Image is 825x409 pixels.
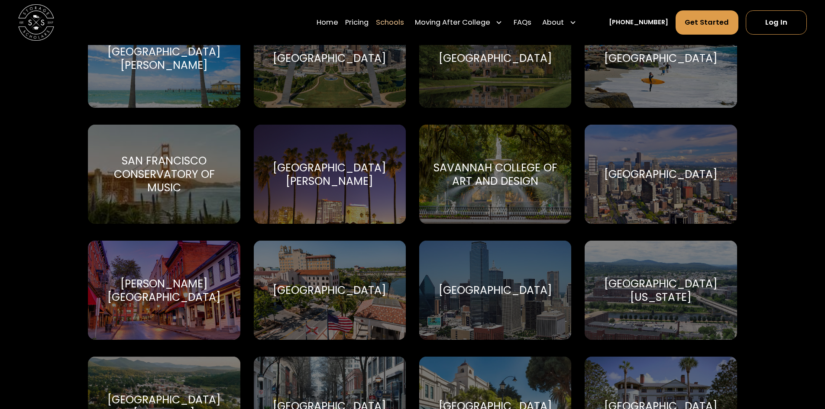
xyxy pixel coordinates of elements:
div: Savannah College of Art and Design [430,161,560,188]
a: Go to selected school [585,241,737,340]
div: [GEOGRAPHIC_DATA] [604,167,718,181]
div: Moving After College [411,10,507,35]
a: Go to selected school [419,125,571,224]
div: [GEOGRAPHIC_DATA] [273,283,386,297]
div: Moving After College [415,17,490,28]
a: [PHONE_NUMBER] [609,18,668,27]
a: Go to selected school [88,9,240,108]
a: Go to selected school [419,241,571,340]
div: About [539,10,580,35]
div: [GEOGRAPHIC_DATA][PERSON_NAME] [265,161,395,188]
a: Go to selected school [585,125,737,224]
div: [GEOGRAPHIC_DATA][US_STATE] [595,277,726,304]
div: [GEOGRAPHIC_DATA] [439,52,552,65]
a: Go to selected school [419,9,571,108]
a: home [18,4,54,40]
img: Storage Scholars main logo [18,4,54,40]
div: About [542,17,564,28]
div: [GEOGRAPHIC_DATA][PERSON_NAME] [99,45,229,72]
a: Home [317,10,338,35]
a: Go to selected school [254,241,406,340]
a: Go to selected school [88,125,240,224]
a: Go to selected school [254,125,406,224]
a: Go to selected school [254,9,406,108]
div: [GEOGRAPHIC_DATA] [439,283,552,297]
a: Schools [376,10,404,35]
a: Go to selected school [88,241,240,340]
a: Pricing [345,10,369,35]
a: Log In [746,10,807,35]
a: Get Started [676,10,739,35]
div: [GEOGRAPHIC_DATA] [604,52,718,65]
div: [GEOGRAPHIC_DATA] [273,52,386,65]
a: FAQs [514,10,531,35]
a: Go to selected school [585,9,737,108]
div: [PERSON_NAME][GEOGRAPHIC_DATA] [99,277,229,304]
div: San Francisco Conservatory of Music [99,154,229,195]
